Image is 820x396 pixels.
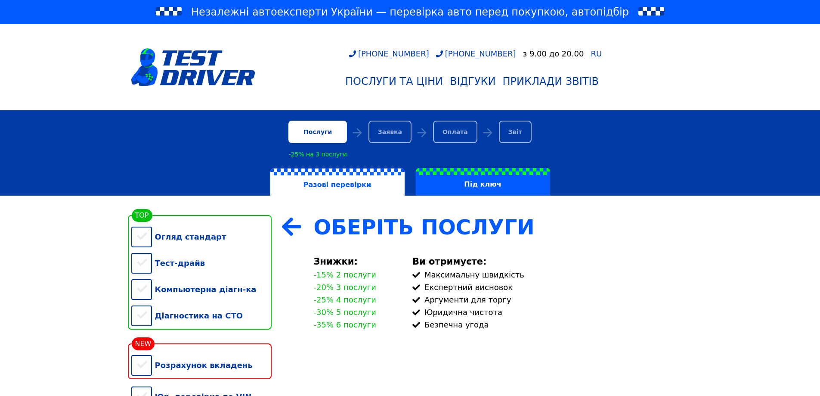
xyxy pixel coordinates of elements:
[314,256,402,267] div: Знижки:
[131,224,272,250] div: Огляд стандарт
[499,121,532,143] div: Звіт
[288,121,347,143] div: Послуги
[288,151,347,158] div: -25% на 3 послуги
[412,295,689,304] div: Аргументи для торгу
[314,283,376,292] div: -20% 3 послуги
[191,5,629,19] span: Незалежні автоексперти України — перевірка авто перед покупкою, автопідбір
[314,308,376,317] div: -30% 5 послуги
[523,49,584,58] div: з 9.00 до 20.00
[591,49,602,58] span: RU
[499,72,602,91] a: Приклади звітів
[368,121,412,143] div: Заявка
[503,75,599,87] div: Приклади звітів
[131,48,255,86] img: logotype@3x
[591,50,602,58] a: RU
[270,168,405,196] label: Разові перевірки
[412,320,689,329] div: Безпечна угода
[412,270,689,279] div: Максимальну швидкість
[433,121,477,143] div: Оплата
[342,72,446,91] a: Послуги та Ціни
[131,28,255,107] a: logotype@3x
[450,75,496,87] div: Відгуки
[412,283,689,292] div: Експертний висновок
[446,72,499,91] a: Відгуки
[345,75,443,87] div: Послуги та Ціни
[410,168,556,196] a: Під ключ
[416,168,550,196] label: Під ключ
[131,276,272,302] div: Компьютерна діагн-ка
[314,215,689,239] div: Оберіть Послуги
[412,256,689,267] div: Ви отримуєте:
[131,302,272,329] div: Діагностика на СТО
[131,250,272,276] div: Тест-драйв
[349,49,429,58] a: [PHONE_NUMBER]
[436,49,516,58] a: [PHONE_NUMBER]
[412,308,689,317] div: Юридична чистота
[314,270,376,279] div: -15% 2 послуги
[314,295,376,304] div: -25% 4 послуги
[131,352,272,378] div: Розрахунок вкладень
[314,320,376,329] div: -35% 6 послуги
